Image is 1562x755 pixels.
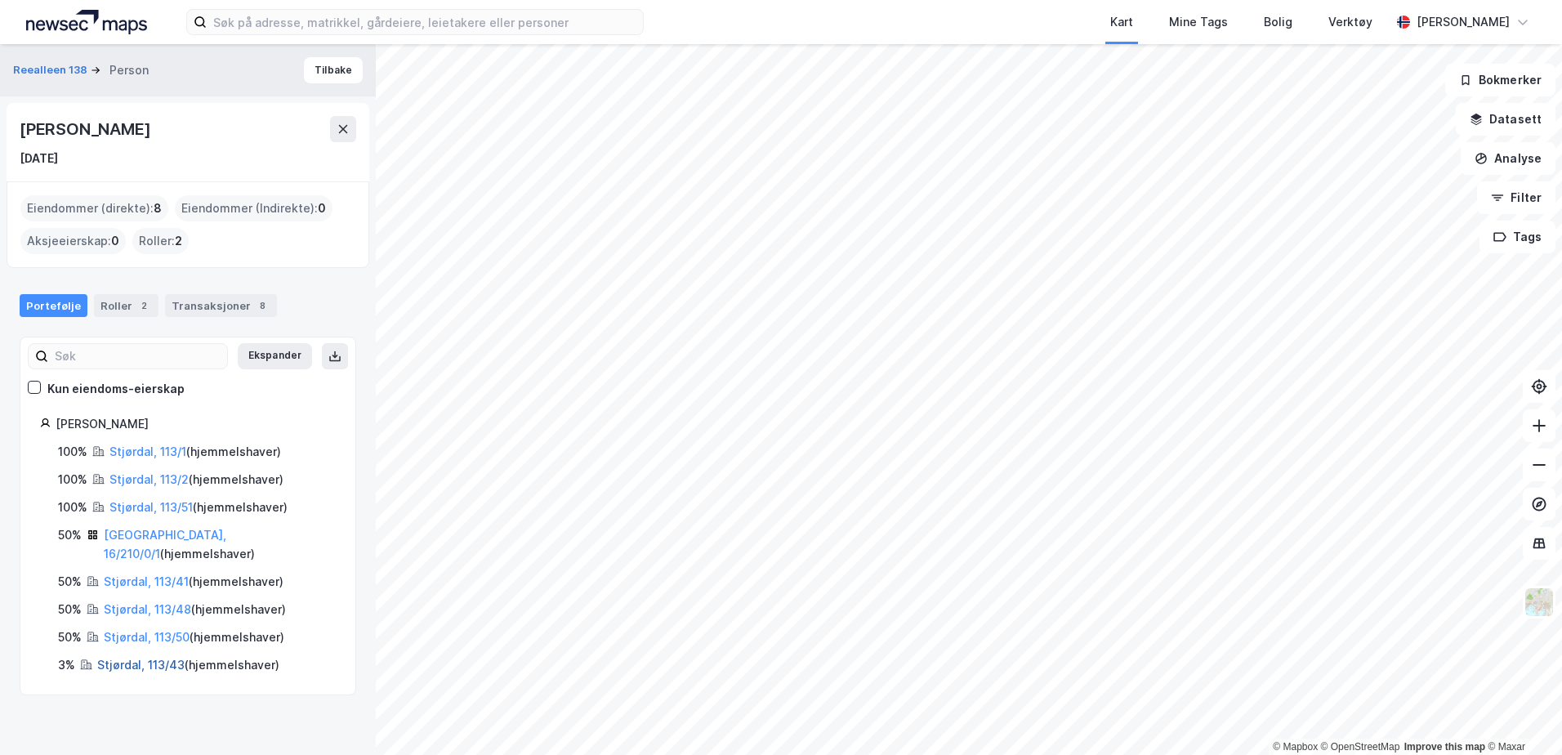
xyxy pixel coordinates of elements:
div: Person [109,60,149,80]
a: Improve this map [1404,741,1485,753]
button: Tilbake [304,57,363,83]
img: Z [1524,587,1555,618]
button: Filter [1477,181,1555,214]
span: 0 [111,231,119,251]
a: Mapbox [1273,741,1318,753]
div: ( hjemmelshaver ) [109,442,281,462]
div: Portefølje [20,294,87,317]
div: ( hjemmelshaver ) [109,470,283,489]
a: [GEOGRAPHIC_DATA], 16/210/0/1 [104,528,226,561]
span: 0 [318,199,326,218]
a: Stjørdal, 113/51 [109,500,193,514]
div: 100% [58,498,87,517]
div: 50% [58,572,82,592]
div: ( hjemmelshaver ) [97,655,279,675]
span: 8 [154,199,162,218]
a: OpenStreetMap [1321,741,1400,753]
div: ( hjemmelshaver ) [104,525,336,565]
div: Mine Tags [1169,12,1228,32]
div: 50% [58,525,82,545]
div: ( hjemmelshaver ) [104,572,283,592]
button: Ekspander [238,343,312,369]
button: Bokmerker [1445,64,1555,96]
a: Stjørdal, 113/50 [104,630,190,644]
iframe: Chat Widget [1480,677,1562,755]
div: 100% [58,442,87,462]
a: Stjørdal, 113/48 [104,602,191,616]
div: ( hjemmelshaver ) [104,600,286,619]
div: Roller [94,294,158,317]
input: Søk [48,344,227,369]
div: Verktøy [1328,12,1372,32]
div: Eiendommer (direkte) : [20,195,168,221]
div: 2 [136,297,152,314]
div: Transaksjoner [165,294,277,317]
div: [PERSON_NAME] [56,414,336,434]
div: [PERSON_NAME] [20,116,154,142]
a: Stjørdal, 113/2 [109,472,189,486]
div: Roller : [132,228,189,254]
button: Analyse [1461,142,1555,175]
div: 100% [58,470,87,489]
input: Søk på adresse, matrikkel, gårdeiere, leietakere eller personer [207,10,643,34]
a: Stjørdal, 113/43 [97,658,185,672]
div: 3% [58,655,75,675]
div: ( hjemmelshaver ) [109,498,288,517]
a: Stjørdal, 113/1 [109,445,186,458]
div: Eiendommer (Indirekte) : [175,195,332,221]
button: Reealleen 138 [13,62,91,78]
img: logo.a4113a55bc3d86da70a041830d287a7e.svg [26,10,147,34]
div: Bolig [1264,12,1292,32]
div: 8 [254,297,270,314]
a: Stjørdal, 113/41 [104,574,189,588]
div: 50% [58,600,82,619]
div: [PERSON_NAME] [1417,12,1510,32]
div: [DATE] [20,149,58,168]
div: ( hjemmelshaver ) [104,628,284,647]
div: 50% [58,628,82,647]
div: Aksjeeierskap : [20,228,126,254]
span: 2 [175,231,182,251]
button: Datasett [1456,103,1555,136]
div: Kun eiendoms-eierskap [47,379,185,399]
div: Kart [1110,12,1133,32]
button: Tags [1479,221,1555,253]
